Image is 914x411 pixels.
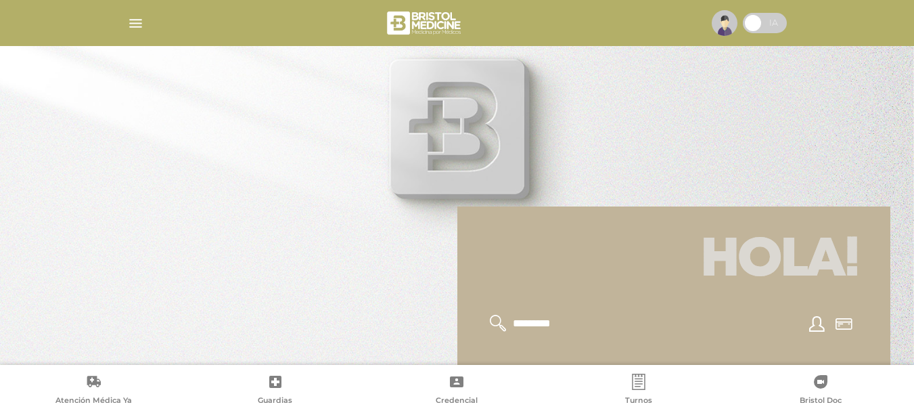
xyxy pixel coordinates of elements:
[729,374,911,408] a: Bristol Doc
[185,374,367,408] a: Guardias
[712,10,737,36] img: profile-placeholder.svg
[258,395,292,408] span: Guardias
[55,395,132,408] span: Atención Médica Ya
[3,374,185,408] a: Atención Médica Ya
[385,7,465,39] img: bristol-medicine-blanco.png
[474,223,874,299] h1: Hola!
[366,374,548,408] a: Credencial
[800,395,842,408] span: Bristol Doc
[436,395,478,408] span: Credencial
[548,374,730,408] a: Turnos
[127,15,144,32] img: Cober_menu-lines-white.svg
[625,395,652,408] span: Turnos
